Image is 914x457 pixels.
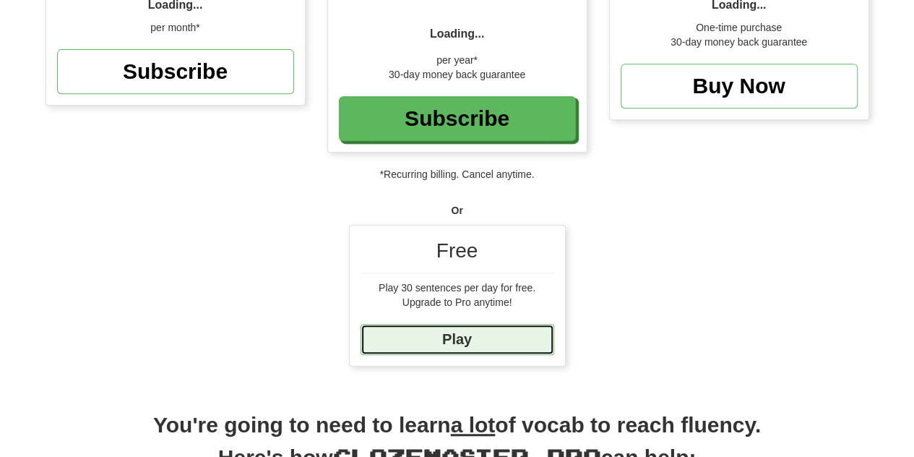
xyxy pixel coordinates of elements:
u: a lot [451,413,496,437]
div: Play 30 sentences per day for free. [361,281,554,295]
div: Free [361,236,554,273]
div: per year* [339,53,576,67]
strong: Or [451,205,462,216]
div: One-time purchase [621,20,858,35]
div: 30-day money back guarantee [621,35,858,49]
span: Loading... [430,27,485,40]
div: per month* [57,20,294,35]
div: 30-day money back guarantee [339,67,576,82]
div: Upgrade to Pro anytime! [361,295,554,309]
a: Subscribe [339,96,576,141]
a: Buy Now [621,64,858,108]
a: Subscribe [57,49,294,94]
a: Play [361,324,554,355]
